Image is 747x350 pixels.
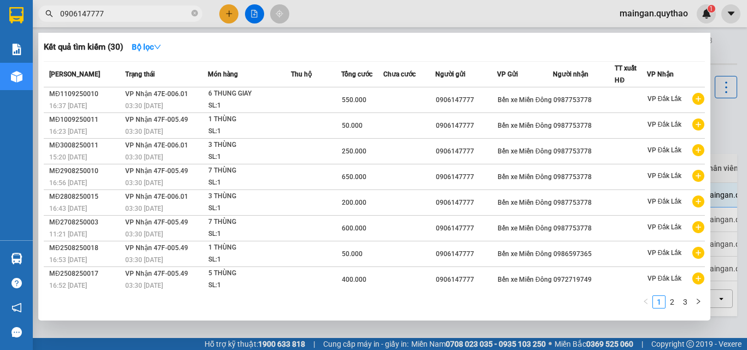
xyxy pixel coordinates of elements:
span: 200.000 [342,199,366,206]
div: MĐ2908250010 [49,165,122,177]
span: right [695,298,702,305]
span: VP Đắk Lắk [647,249,682,257]
span: 16:43 [DATE] [49,205,87,212]
span: Tổng cước [341,70,372,78]
div: 7 THÙNG [208,216,290,228]
span: plus-circle [692,93,704,105]
span: Món hàng [208,70,238,78]
div: 0987753778 [553,94,614,106]
span: VP Nhận 47F-005.49 [125,244,188,252]
div: SL: 1 [208,177,290,189]
div: 0987753778 [553,171,614,183]
span: 250.000 [342,147,366,155]
div: 0906147777 [436,197,497,209]
div: SL: 1 [208,280,290,292]
span: Bến xe Miền Đông [498,96,552,104]
span: message [11,327,22,337]
span: left [643,298,649,305]
span: down [154,43,161,51]
span: 03:30 [DATE] [125,102,163,110]
div: 0987753778 [553,223,614,234]
span: 03:30 [DATE] [125,153,163,161]
div: 0906147777 [436,223,497,234]
li: 3 [679,295,692,309]
button: Bộ lọcdown [123,38,170,56]
div: 0972719749 [553,274,614,286]
span: Bến xe Miền Đông [498,250,552,258]
div: SL: 1 [208,151,290,163]
span: Bến xe Miền Đông [498,199,552,206]
li: Previous Page [639,295,652,309]
span: VP Nhận 47E-006.01 [125,193,188,200]
span: 03:30 [DATE] [125,256,163,264]
a: 3 [679,296,691,308]
span: VP Nhận 47F-005.49 [125,218,188,226]
span: 16:52 [DATE] [49,282,87,289]
span: notification [11,302,22,313]
li: Next Page [692,295,705,309]
div: 0987753778 [553,120,614,132]
span: VP Nhận 47F-005.49 [125,270,188,277]
div: 5 THÙNG [208,268,290,280]
span: plus-circle [692,221,704,233]
span: VP Đắk Lắk [647,121,682,128]
span: plus-circle [692,272,704,284]
div: 0986597365 [553,248,614,260]
span: VP Nhận 47E-006.01 [125,141,188,149]
img: warehouse-icon [11,253,22,264]
button: right [692,295,705,309]
span: Bến xe Miền Đông [498,224,552,232]
div: MĐ1009250011 [49,114,122,126]
span: [PERSON_NAME] [49,70,100,78]
span: search [45,10,53,17]
div: 0906147777 [436,248,497,260]
span: 600.000 [342,224,366,232]
span: VP Nhận 47F-005.49 [125,167,188,175]
span: 16:23 [DATE] [49,128,87,135]
span: VP Đắk Lắk [647,146,682,154]
span: Chưa cước [383,70,416,78]
div: MĐ2508250017 [49,268,122,280]
div: MĐ2708250003 [49,217,122,228]
div: SL: 1 [208,100,290,112]
span: VP Nhận 47E-006.01 [125,90,188,98]
span: 03:30 [DATE] [125,179,163,187]
span: question-circle [11,278,22,288]
span: 50.000 [342,122,363,129]
span: VP Đắk Lắk [647,172,682,180]
span: VP Đắk Lắk [647,198,682,205]
div: MĐ2508250018 [49,242,122,254]
img: warehouse-icon [11,71,22,82]
span: VP Nhận [647,70,674,78]
span: Bến xe Miền Đông [498,276,552,283]
span: plus-circle [692,170,704,182]
span: VP Nhận 47F-005.49 [125,116,188,123]
div: SL: 1 [208,228,290,240]
span: VP Gửi [497,70,518,78]
div: 0906147777 [436,146,497,157]
div: 3 THÙNG [208,139,290,151]
div: 6 THUNG GIAY [208,88,290,100]
span: 16:56 [DATE] [49,179,87,187]
div: 0906147777 [436,171,497,183]
div: MĐ3008250011 [49,140,122,151]
img: solution-icon [11,44,22,55]
span: 16:37 [DATE] [49,102,87,110]
span: 400.000 [342,276,366,283]
span: Bến xe Miền Đông [498,173,552,181]
span: 03:30 [DATE] [125,282,163,289]
span: 03:30 [DATE] [125,128,163,135]
h3: Kết quả tìm kiếm ( 30 ) [44,41,123,53]
div: SL: 1 [208,203,290,215]
span: Người gửi [435,70,465,78]
span: close-circle [191,10,198,16]
span: VP Đắk Lắk [647,95,682,103]
span: plus-circle [692,195,704,207]
span: 16:53 [DATE] [49,256,87,264]
div: MĐ2808250015 [49,191,122,203]
div: 1 THÙNG [208,114,290,126]
span: plus-circle [692,144,704,156]
span: Thu hộ [291,70,312,78]
div: SL: 1 [208,254,290,266]
div: 0987753778 [553,197,614,209]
